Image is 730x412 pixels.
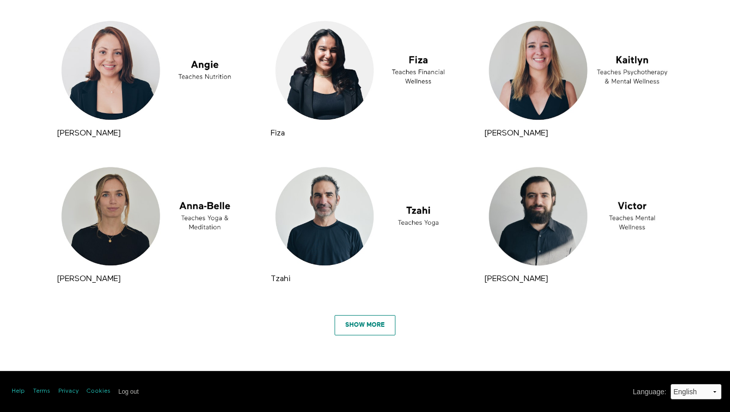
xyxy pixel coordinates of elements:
[271,275,290,283] strong: Tzahi
[268,16,462,125] a: Fiza
[271,129,285,137] a: Fiza
[484,129,548,138] strong: Kaitlyn
[482,162,676,271] a: Victor
[54,16,248,125] a: Angie
[57,275,121,283] strong: Anna-Belle
[268,162,462,271] a: Tzahi
[33,387,50,396] a: Terms
[484,275,548,283] strong: Victor
[57,129,121,137] a: [PERSON_NAME]
[484,275,548,283] a: [PERSON_NAME]
[633,387,666,397] label: Language :
[271,275,290,283] a: Tzahi
[335,315,395,335] a: Show More
[57,129,121,138] strong: Angie
[119,388,139,395] input: Log out
[12,387,25,396] a: Help
[57,275,121,283] a: [PERSON_NAME]
[87,387,111,396] a: Cookies
[482,16,676,125] a: Kaitlyn
[58,387,79,396] a: Privacy
[484,129,548,137] a: [PERSON_NAME]
[54,162,248,271] a: Anna-Belle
